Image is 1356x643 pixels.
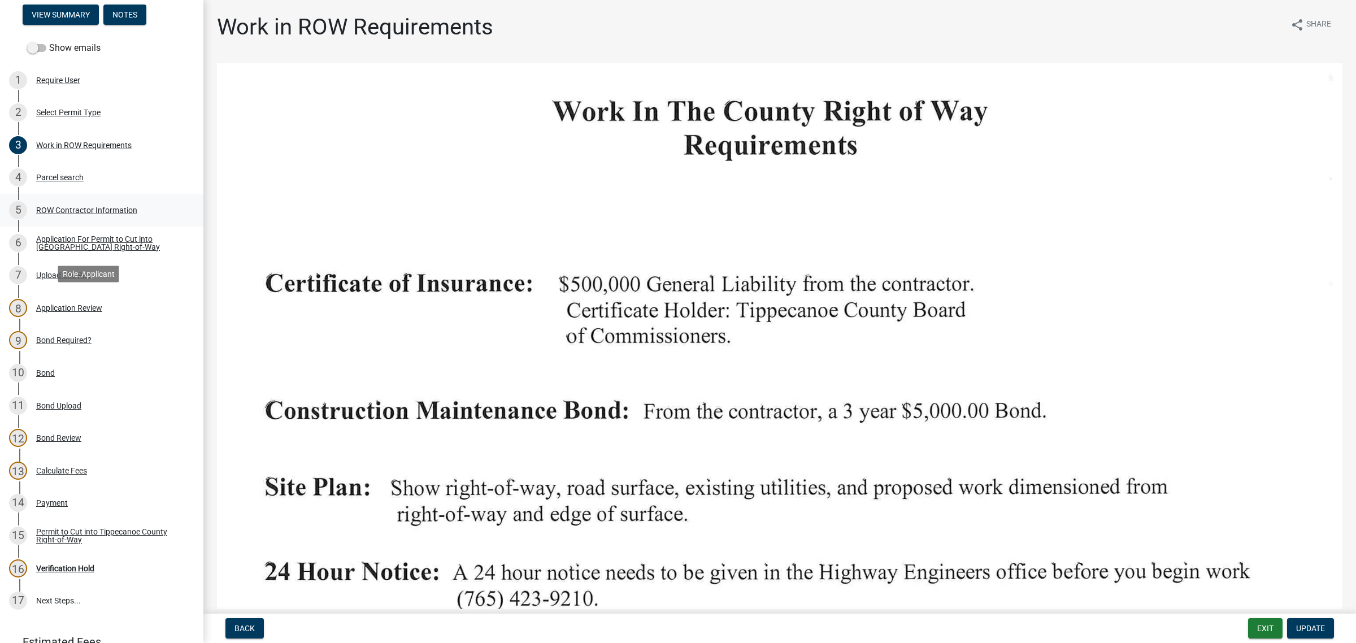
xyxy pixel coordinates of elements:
[9,494,27,512] div: 14
[36,402,81,410] div: Bond Upload
[9,331,27,349] div: 9
[1248,618,1283,638] button: Exit
[225,618,264,638] button: Back
[9,71,27,89] div: 1
[1306,18,1331,32] span: Share
[36,564,94,572] div: Verification Hold
[9,201,27,219] div: 5
[103,5,146,25] button: Notes
[23,11,99,20] wm-modal-confirm: Summary
[36,235,185,251] div: Application For Permit to Cut into [GEOGRAPHIC_DATA] Right-of-Way
[9,103,27,121] div: 2
[9,364,27,382] div: 10
[36,336,92,344] div: Bond Required?
[1290,18,1304,32] i: share
[9,397,27,415] div: 11
[36,206,137,214] div: ROW Contractor Information
[103,11,146,20] wm-modal-confirm: Notes
[36,434,81,442] div: Bond Review
[9,234,27,252] div: 6
[27,41,101,55] label: Show emails
[9,168,27,186] div: 4
[36,467,87,475] div: Calculate Fees
[9,592,27,610] div: 17
[36,108,101,116] div: Select Permit Type
[36,173,84,181] div: Parcel search
[36,304,102,312] div: Application Review
[9,559,27,577] div: 16
[36,369,55,377] div: Bond
[9,266,27,284] div: 7
[36,528,185,544] div: Permit to Cut into Tippecanoe County Right-of-Way
[23,5,99,25] button: View Summary
[9,429,27,447] div: 12
[1281,14,1340,36] button: shareShare
[217,14,493,41] h1: Work in ROW Requirements
[1287,618,1334,638] button: Update
[36,76,80,84] div: Require User
[1296,624,1325,633] span: Update
[9,136,27,154] div: 3
[9,299,27,317] div: 8
[9,527,27,545] div: 15
[9,462,27,480] div: 13
[36,499,68,507] div: Payment
[58,266,119,282] div: Role: Applicant
[36,141,132,149] div: Work in ROW Requirements
[234,624,255,633] span: Back
[36,271,93,279] div: Upload Site Plan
